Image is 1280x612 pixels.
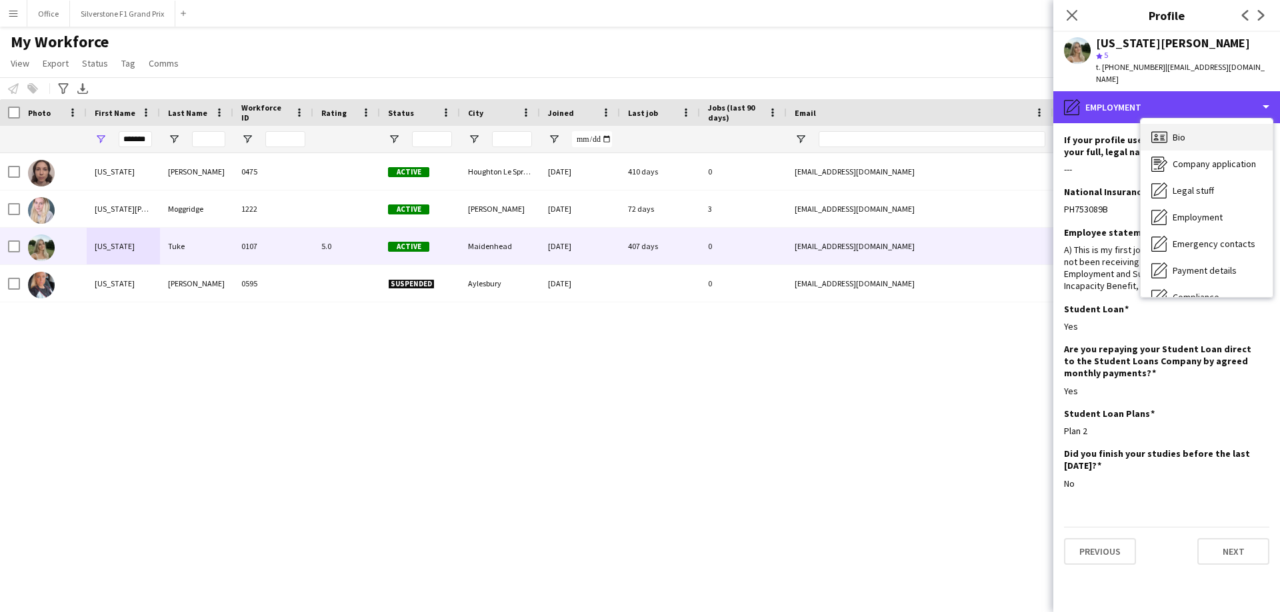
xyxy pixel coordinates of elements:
span: Photo [28,108,51,118]
div: [EMAIL_ADDRESS][DOMAIN_NAME] [787,265,1053,302]
input: Email Filter Input [819,131,1045,147]
a: View [5,55,35,72]
div: No [1064,477,1269,489]
div: [PERSON_NAME] [460,190,540,227]
span: Jobs (last 90 days) [708,103,763,123]
div: 0595 [233,265,313,302]
div: 3 [700,190,787,227]
div: Bio [1141,124,1273,151]
button: Office [27,1,70,27]
span: Email [795,108,816,118]
input: Status Filter Input [412,131,452,147]
span: Active [388,167,429,177]
div: Maidenhead [460,228,540,264]
div: [PERSON_NAME] [160,153,233,190]
h3: Profile [1053,7,1280,24]
span: Suspended [388,279,435,289]
input: Joined Filter Input [572,131,612,147]
div: 0107 [233,228,313,264]
h3: Are you repaying your Student Loan direct to the Student Loans Company by agreed monthly payments? [1064,343,1259,380]
div: Plan 2 [1064,425,1269,437]
img: Georgia Tuke [28,234,55,261]
div: [DATE] [540,265,620,302]
h3: National Insurance (NI) number [1064,186,1205,198]
div: Tuke [160,228,233,264]
span: t. [PHONE_NUMBER] [1096,62,1165,72]
span: Employment [1173,211,1223,223]
span: Last Name [168,108,207,118]
div: [US_STATE] [87,265,160,302]
div: Emergency contacts [1141,230,1273,257]
div: [EMAIL_ADDRESS][DOMAIN_NAME] [787,190,1053,227]
div: Aylesbury [460,265,540,302]
div: 5.0 [313,228,380,264]
div: [PERSON_NAME] [160,265,233,302]
span: Bio [1173,131,1185,143]
span: Payment details [1173,264,1237,276]
div: 0 [700,153,787,190]
div: Yes [1064,385,1269,397]
div: [DATE] [540,190,620,227]
span: | [EMAIL_ADDRESS][DOMAIN_NAME] [1096,62,1265,84]
span: My Workforce [11,32,109,52]
span: Company application [1173,158,1256,170]
div: Yes [1064,320,1269,332]
div: A) This is my first job since last [DATE] and I have not been receiving taxable Jobseeker’s Allow... [1064,244,1269,292]
button: Open Filter Menu [468,133,480,145]
span: Last job [628,108,658,118]
span: Export [43,57,69,69]
div: 0475 [233,153,313,190]
div: [EMAIL_ADDRESS][DOMAIN_NAME] [787,228,1053,264]
input: Last Name Filter Input [192,131,225,147]
h3: Employee statement [1064,226,1161,238]
app-action-btn: Export XLSX [75,81,91,97]
h3: If your profile uses a nickname, please give your full, legal name here [1064,134,1259,158]
div: Legal stuff [1141,177,1273,204]
button: Next [1197,538,1269,565]
div: 407 days [620,228,700,264]
button: Open Filter Menu [241,133,253,145]
button: Previous [1064,538,1136,565]
span: First Name [95,108,135,118]
span: View [11,57,29,69]
span: Joined [548,108,574,118]
span: Active [388,242,429,252]
a: Status [77,55,113,72]
h3: Did you finish your studies before the last [DATE]? [1064,448,1259,471]
div: Payment details [1141,257,1273,284]
div: 0 [700,265,787,302]
h3: Student Loan [1064,303,1129,315]
button: Silverstone F1 Grand Prix [70,1,175,27]
div: [US_STATE] [87,153,160,190]
a: Tag [116,55,141,72]
a: Export [37,55,74,72]
div: [US_STATE][PERSON_NAME] [1096,37,1250,49]
div: Compliance [1141,284,1273,310]
span: City [468,108,483,118]
div: 72 days [620,190,700,227]
div: Houghton Le Spring [460,153,540,190]
div: [DATE] [540,228,620,264]
div: Moggridge [160,190,233,227]
div: Employment [1141,204,1273,230]
span: Status [82,57,108,69]
div: --- [1064,163,1269,175]
div: Company application [1141,151,1273,177]
div: 0 [700,228,787,264]
span: 5 [1104,50,1108,60]
a: Comms [143,55,184,72]
button: Open Filter Menu [95,133,107,145]
img: Georgia Rae Moggridge [28,197,55,224]
button: Open Filter Menu [388,133,400,145]
span: Emergency contacts [1173,238,1255,250]
img: Georgia Williams [28,272,55,298]
h3: Student Loan Plans [1064,408,1155,420]
span: Workforce ID [241,103,289,123]
button: Open Filter Menu [795,133,807,145]
span: Active [388,204,429,214]
app-action-btn: Advanced filters [55,81,71,97]
input: City Filter Input [492,131,532,147]
span: Legal stuff [1173,184,1214,196]
div: [US_STATE] [87,228,160,264]
div: Employment [1053,91,1280,123]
